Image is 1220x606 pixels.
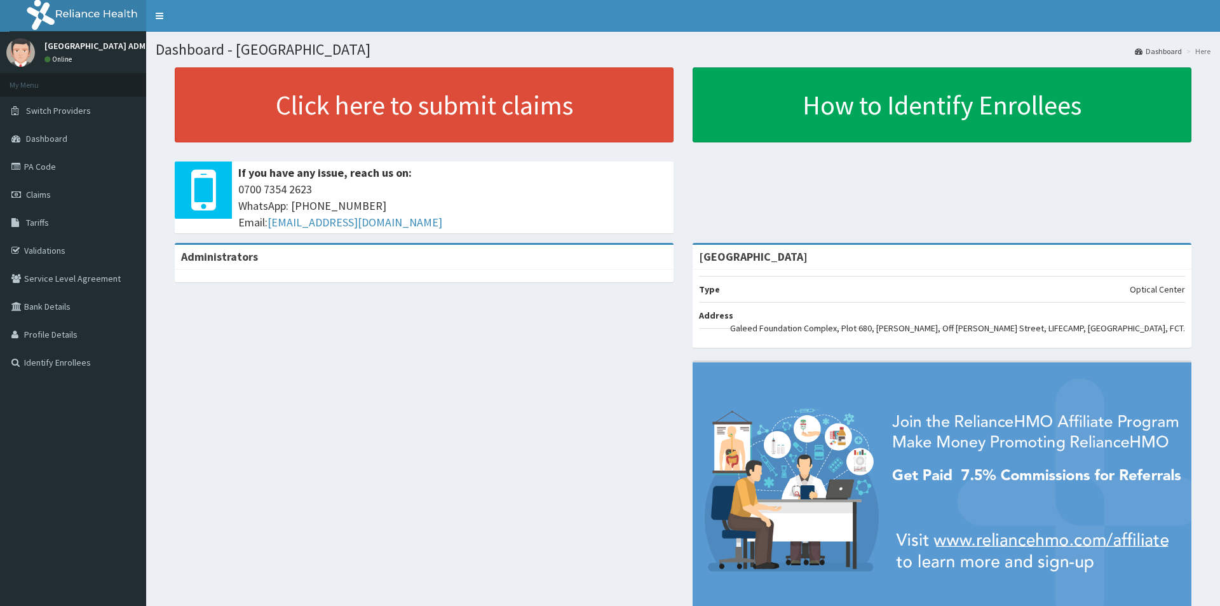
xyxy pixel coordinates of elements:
a: Online [44,55,75,64]
b: If you have any issue, reach us on: [238,165,412,180]
span: 0700 7354 2623 WhatsApp: [PHONE_NUMBER] Email: [238,181,667,230]
p: Optical Center [1130,283,1185,296]
p: Galeed Foundation Complex, Plot 680, [PERSON_NAME], Off [PERSON_NAME] Street, LIFECAMP, [GEOGRAPH... [730,322,1185,334]
h1: Dashboard - [GEOGRAPHIC_DATA] [156,41,1210,58]
a: How to Identify Enrollees [693,67,1191,142]
a: Dashboard [1135,46,1182,57]
strong: [GEOGRAPHIC_DATA] [699,249,808,264]
b: Address [699,310,733,321]
p: [GEOGRAPHIC_DATA] ADMIN [44,41,154,50]
a: Click here to submit claims [175,67,674,142]
span: Claims [26,189,51,200]
b: Type [699,284,720,295]
span: Tariffs [26,217,49,228]
a: [EMAIL_ADDRESS][DOMAIN_NAME] [268,215,442,230]
b: Administrators [181,249,258,264]
li: Here [1183,46,1210,57]
span: Dashboard [26,133,67,144]
img: User Image [6,38,35,67]
span: Switch Providers [26,105,91,116]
